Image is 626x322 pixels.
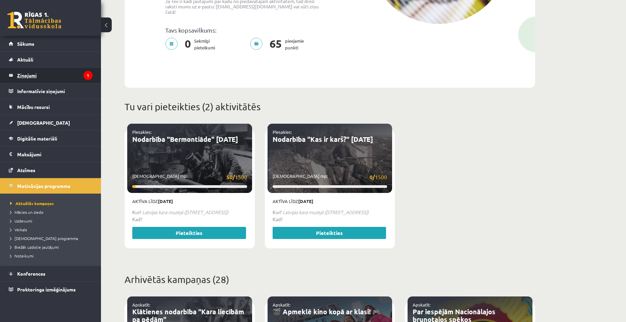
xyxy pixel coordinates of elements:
p: [DEMOGRAPHIC_DATA] mp: [132,173,247,181]
span: Uzdevumi [10,218,32,224]
strong: 50/ [227,173,235,180]
strong: [DATE] [298,198,313,204]
a: Apskatīt: [273,302,290,308]
span: Mācību resursi [17,104,50,110]
a: Informatīvie ziņojumi [9,83,93,99]
span: Sākums [17,41,34,47]
a: Mācies un ziedo [10,209,94,215]
strong: 0/ [370,173,375,180]
a: Proktoringa izmēģinājums [9,282,93,297]
a: Rīgas 1. Tālmācības vidusskola [7,12,61,29]
span: Mācies un ziedo [10,209,43,215]
p: pieejamie punkti [250,38,308,51]
span: 1500 [370,173,387,181]
a: Apskatīt: [132,302,150,308]
em: Latvijas kara muzejā ([STREET_ADDRESS]) [283,209,369,215]
span: Motivācijas programma [17,183,70,189]
span: 1500 [227,173,247,181]
p: Aktīva līdz [132,198,247,205]
a: Piesakies: [132,129,151,135]
a: [DEMOGRAPHIC_DATA] programma [10,235,94,241]
span: Aktuālās kampaņas [10,201,54,206]
a: Noteikumi [10,253,94,259]
a: Mācību resursi [9,99,93,115]
a: Konferences [9,266,93,281]
span: Biežāk uzdotie jautājumi [10,244,59,250]
a: Digitālie materiāli [9,131,93,146]
a: 🎬 Apmeklē kino kopā ar klasi! 🎮 [273,307,381,316]
a: Nodarbība "Bermontiāde" [DATE] [132,135,238,144]
a: Atzīmes [9,162,93,178]
strong: Kur? [132,209,141,215]
a: Apskatīt: [413,302,430,308]
a: Aktuāli [9,52,93,67]
a: Ziņojumi1 [9,68,93,83]
a: Piesakies: [273,129,292,135]
strong: [DATE] [158,198,173,204]
p: Tu vari pieteikties (2) aktivitātēs [125,100,535,114]
em: Latvijas kara muzejā ([STREET_ADDRESS]) [142,209,228,215]
a: Motivācijas programma [9,178,93,194]
a: Veikals [10,227,94,233]
span: Atzīmes [17,167,35,173]
span: Proktoringa izmēģinājums [17,286,76,292]
a: Pieteikties [273,227,386,239]
strong: Kad? [132,216,142,222]
p: [DEMOGRAPHIC_DATA] mp: [273,173,387,181]
a: Nodarbība "Kas ir karš?" [DATE] [273,135,373,144]
a: Pieteikties [132,227,246,239]
span: [DEMOGRAPHIC_DATA] programma [10,236,78,241]
span: Konferences [17,271,45,277]
span: [DEMOGRAPHIC_DATA] [17,120,70,126]
p: Aktīva līdz [273,198,387,205]
p: Arhivētās kampaņas (28) [125,273,535,287]
a: Biežāk uzdotie jautājumi [10,244,94,250]
a: [DEMOGRAPHIC_DATA] [9,115,93,130]
span: Noteikumi [10,253,34,258]
legend: Maksājumi [17,147,93,162]
span: 0 [181,38,194,51]
legend: Informatīvie ziņojumi [17,83,93,99]
legend: Ziņojumi [17,68,93,83]
a: Sākums [9,36,93,51]
a: Maksājumi [9,147,93,162]
a: Uzdevumi [10,218,94,224]
p: Sekmīgi pieteikumi [165,38,219,51]
span: Digitālie materiāli [17,135,57,142]
strong: Kad? [273,216,283,222]
span: Aktuāli [17,56,33,63]
span: Veikals [10,227,27,232]
i: 1 [83,71,93,80]
p: Tavs kopsavilkums: [165,27,325,34]
span: 65 [266,38,285,51]
strong: Kur? [273,209,282,215]
a: Aktuālās kampaņas [10,200,94,206]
